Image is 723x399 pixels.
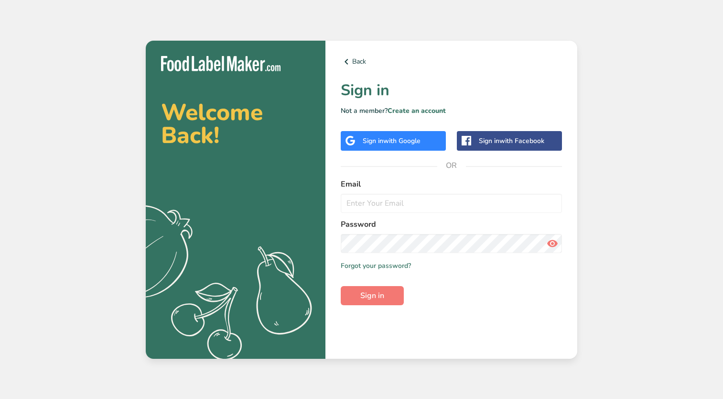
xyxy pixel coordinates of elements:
div: Sign in [363,136,421,146]
input: Enter Your Email [341,194,562,213]
span: with Google [383,136,421,145]
div: Sign in [479,136,544,146]
span: with Facebook [499,136,544,145]
a: Forgot your password? [341,261,411,271]
button: Sign in [341,286,404,305]
span: OR [437,151,466,180]
label: Password [341,219,562,230]
img: Food Label Maker [161,56,281,72]
a: Create an account [388,106,446,115]
label: Email [341,178,562,190]
h2: Welcome Back! [161,101,310,147]
a: Back [341,56,562,67]
span: Sign in [360,290,384,301]
p: Not a member? [341,106,562,116]
h1: Sign in [341,79,562,102]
